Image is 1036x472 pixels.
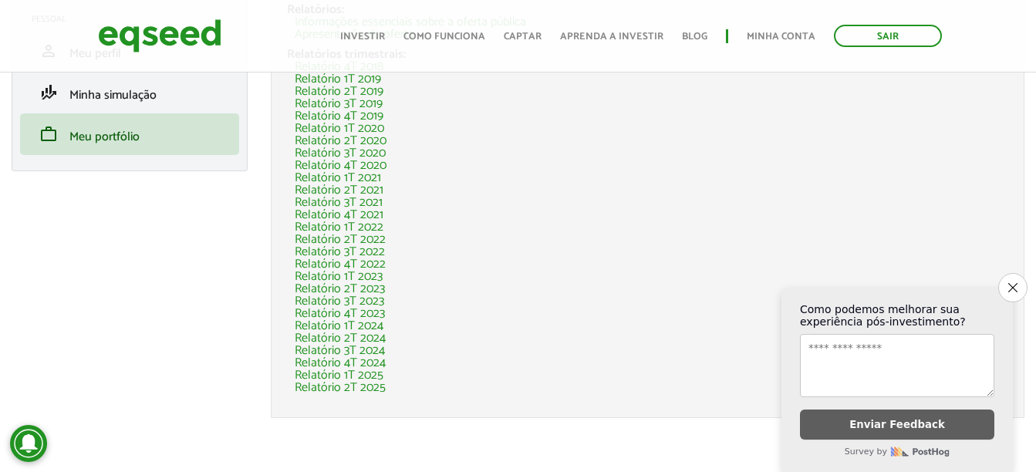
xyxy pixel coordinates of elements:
[295,295,384,308] a: Relatório 3T 2023
[295,345,385,357] a: Relatório 3T 2024
[295,283,385,295] a: Relatório 2T 2023
[295,320,383,332] a: Relatório 1T 2024
[295,246,385,258] a: Relatório 3T 2022
[295,197,383,209] a: Relatório 3T 2021
[295,369,383,382] a: Relatório 1T 2025
[295,382,386,394] a: Relatório 2T 2025
[295,221,383,234] a: Relatório 1T 2022
[295,123,384,135] a: Relatório 1T 2020
[295,160,386,172] a: Relatório 4T 2020
[98,15,221,56] img: EqSeed
[39,125,58,143] span: work
[834,25,942,47] a: Sair
[295,271,383,283] a: Relatório 1T 2023
[295,73,381,86] a: Relatório 1T 2019
[295,308,385,320] a: Relatório 4T 2023
[295,86,383,98] a: Relatório 2T 2019
[560,32,663,42] a: Aprenda a investir
[295,357,386,369] a: Relatório 4T 2024
[295,234,386,246] a: Relatório 2T 2022
[340,32,385,42] a: Investir
[69,85,157,106] span: Minha simulação
[20,113,239,155] li: Meu portfólio
[295,184,383,197] a: Relatório 2T 2021
[32,83,228,102] a: finance_modeMinha simulação
[295,258,386,271] a: Relatório 4T 2022
[295,332,386,345] a: Relatório 2T 2024
[295,172,381,184] a: Relatório 1T 2021
[682,32,707,42] a: Blog
[747,32,815,42] a: Minha conta
[32,125,228,143] a: workMeu portfólio
[295,147,386,160] a: Relatório 3T 2020
[69,126,140,147] span: Meu portfólio
[20,72,239,113] li: Minha simulação
[295,110,383,123] a: Relatório 4T 2019
[403,32,485,42] a: Como funciona
[295,209,383,221] a: Relatório 4T 2021
[295,98,383,110] a: Relatório 3T 2019
[504,32,542,42] a: Captar
[295,135,386,147] a: Relatório 2T 2020
[39,83,58,102] span: finance_mode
